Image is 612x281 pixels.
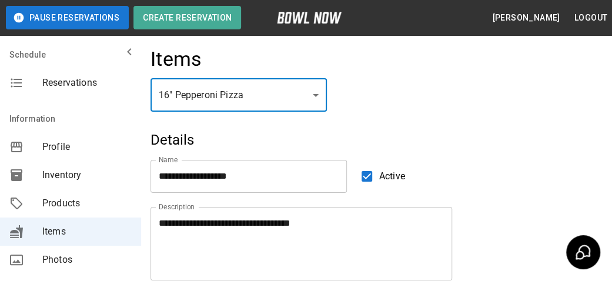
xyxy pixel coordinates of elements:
[151,47,202,72] h4: Items
[42,168,132,182] span: Inventory
[42,140,132,154] span: Profile
[570,7,612,29] button: Logout
[379,169,405,183] span: Active
[42,76,132,90] span: Reservations
[151,79,327,112] div: 16" Pepperoni Pizza
[277,12,342,24] img: logo
[151,131,452,149] h5: Details
[42,225,132,239] span: Items
[6,6,129,29] button: Pause Reservations
[487,7,564,29] button: [PERSON_NAME]
[42,253,132,267] span: Photos
[42,196,132,210] span: Products
[133,6,241,29] button: Create Reservation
